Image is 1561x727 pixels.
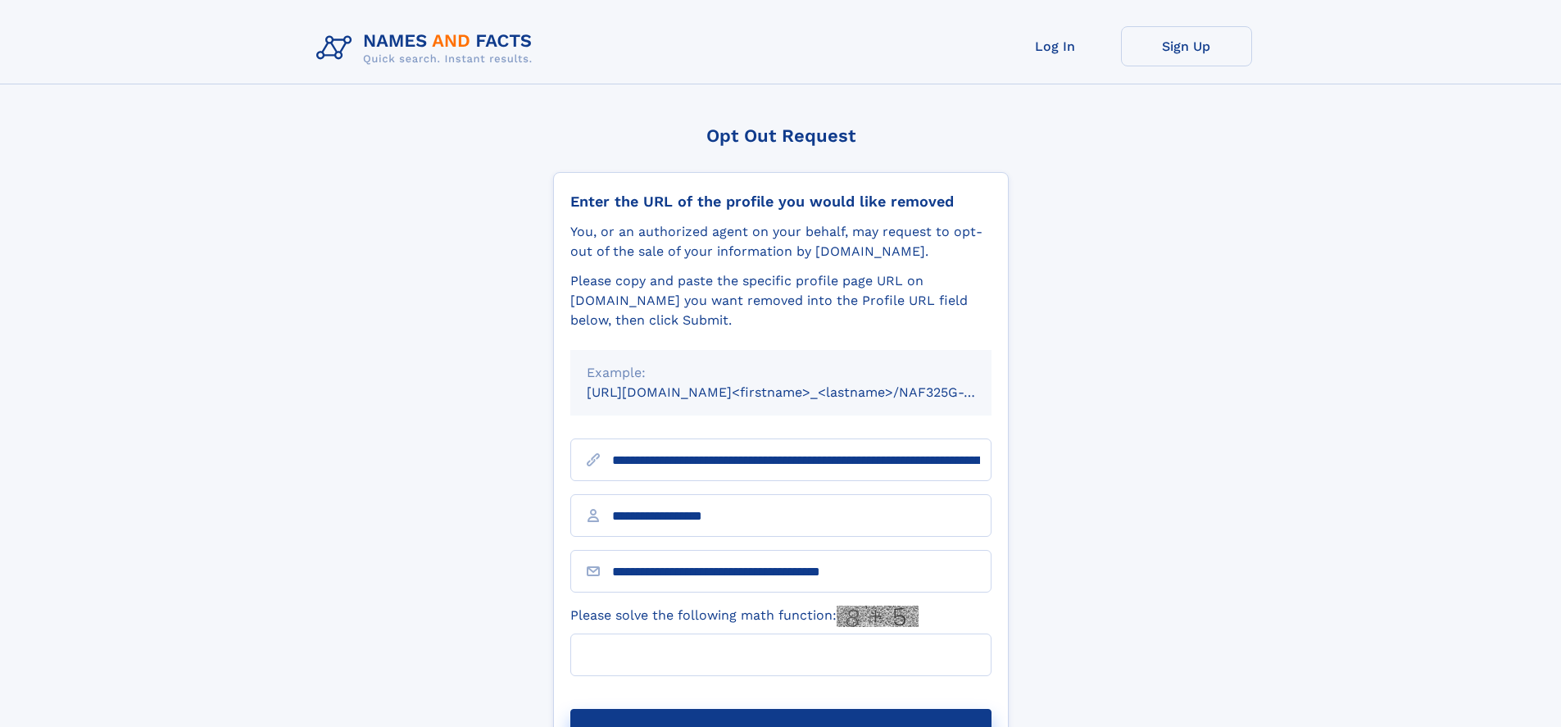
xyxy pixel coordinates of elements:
[990,26,1121,66] a: Log In
[570,271,992,330] div: Please copy and paste the specific profile page URL on [DOMAIN_NAME] you want removed into the Pr...
[310,26,546,70] img: Logo Names and Facts
[570,222,992,261] div: You, or an authorized agent on your behalf, may request to opt-out of the sale of your informatio...
[570,606,919,627] label: Please solve the following math function:
[587,384,1023,400] small: [URL][DOMAIN_NAME]<firstname>_<lastname>/NAF325G-xxxxxxxx
[570,193,992,211] div: Enter the URL of the profile you would like removed
[587,363,975,383] div: Example:
[553,125,1009,146] div: Opt Out Request
[1121,26,1252,66] a: Sign Up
